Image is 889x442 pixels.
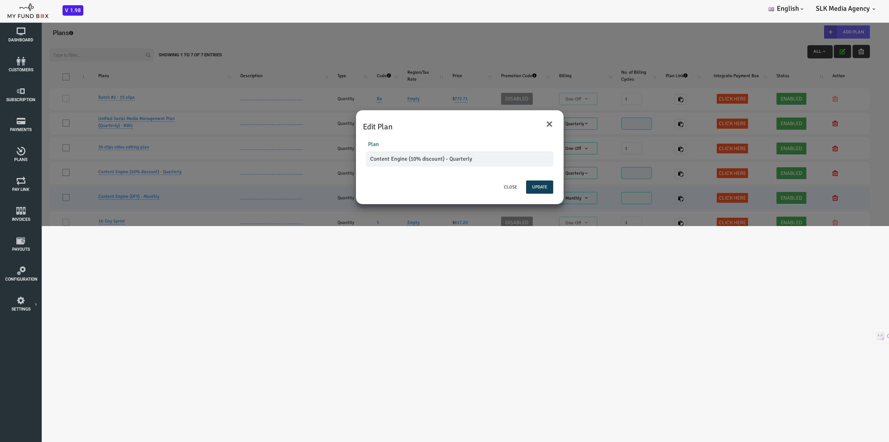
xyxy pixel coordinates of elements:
[63,8,83,13] a: V 1.98
[333,123,518,131] label: Plan
[816,4,870,13] span: SLK Media Agency
[510,99,518,114] button: ×
[7,1,49,18] img: mfboff.png
[327,103,518,115] h2: Edit Plan
[463,163,488,176] button: Close
[63,5,83,16] span: V 1.98
[331,134,518,149] input: Edit Plan
[491,163,518,176] button: Update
